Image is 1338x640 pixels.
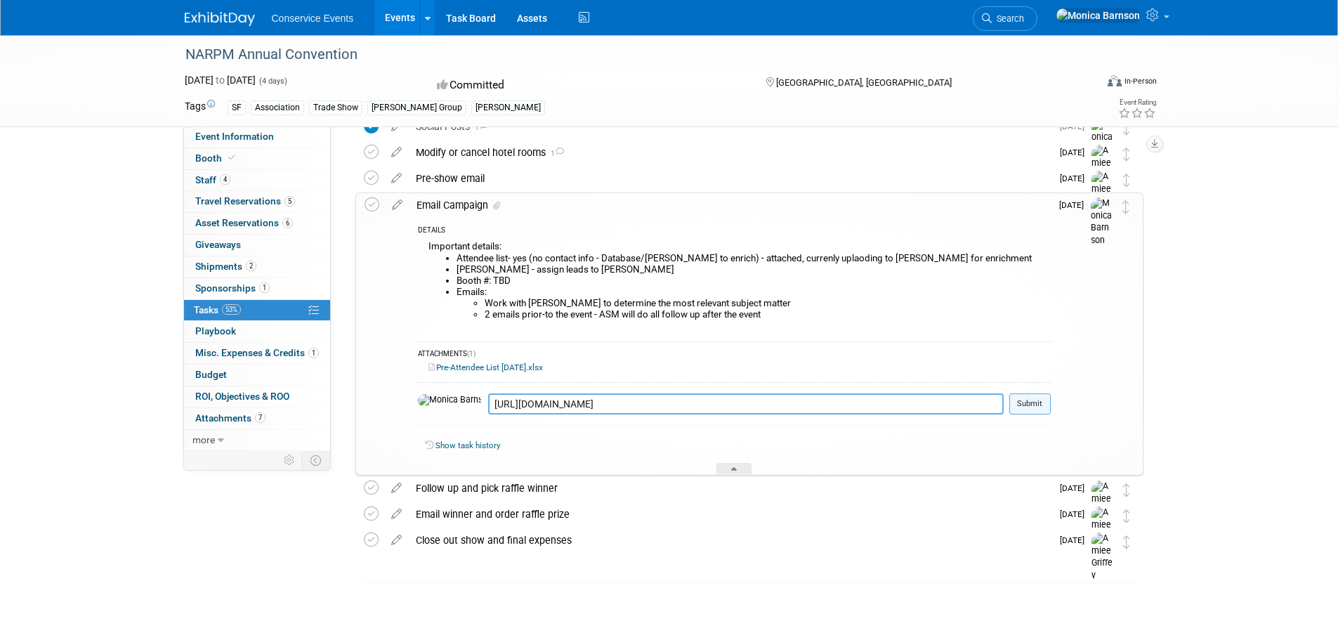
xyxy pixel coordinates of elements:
span: Search [992,13,1024,24]
div: [PERSON_NAME] [471,100,545,115]
span: 2 [246,261,256,271]
i: Move task [1122,200,1129,214]
span: Misc. Expenses & Credits [195,347,319,358]
span: 1 [308,348,319,358]
img: Amiee Griffey [1091,145,1113,195]
img: Format-Inperson.png [1108,75,1122,86]
i: Move task [1123,509,1130,523]
span: 5 [284,196,295,207]
div: Close out show and final expenses [409,528,1051,552]
div: Pre-show email [409,166,1051,190]
i: Move task [1123,483,1130,497]
span: (4 days) [258,77,287,86]
span: ROI, Objectives & ROO [195,391,289,402]
a: Attachments7 [184,408,330,429]
img: Monica Barnson [1091,197,1112,247]
a: Search [973,6,1037,31]
a: edit [384,146,409,159]
div: Email winner and order raffle prize [409,502,1051,526]
span: Playbook [195,325,236,337]
a: Sponsorships1 [184,278,330,299]
span: Sponsorships [195,282,270,294]
td: Tags [185,99,215,115]
a: Booth [184,148,330,169]
div: Event Rating [1118,99,1156,106]
img: ExhibitDay [185,12,255,26]
div: In-Person [1124,76,1157,86]
span: more [192,434,215,445]
li: [PERSON_NAME] - assign leads to [PERSON_NAME] [457,264,1051,275]
span: 1 [259,282,270,293]
span: 4 [220,174,230,185]
i: Move task [1123,122,1130,135]
img: Amiee Griffey [1091,171,1113,221]
span: Asset Reservations [195,217,293,228]
i: Booth reservation complete [228,154,235,162]
span: [DATE] [1060,148,1091,157]
span: [DATE] [1060,483,1091,493]
a: more [184,430,330,451]
div: Committed [433,73,743,98]
a: Pre-Attendee List [DATE].xlsx [428,363,543,372]
button: Submit [1009,393,1051,414]
span: [DATE] [DATE] [185,74,256,86]
span: [DATE] [1060,174,1091,183]
td: Toggle Event Tabs [301,451,330,469]
a: Travel Reservations5 [184,191,330,212]
li: Booth #: TBD [457,275,1051,287]
div: Email Campaign [409,193,1051,217]
div: DETAILS [418,226,1051,237]
span: (1) [467,350,475,358]
a: edit [384,534,409,547]
a: edit [384,172,409,185]
div: Important details: [418,237,1051,334]
div: NARPM Annual Convention [181,42,1075,67]
span: 1 [546,149,564,158]
img: Amiee Griffey [1091,507,1113,556]
span: [GEOGRAPHIC_DATA], [GEOGRAPHIC_DATA] [776,77,952,88]
a: Playbook [184,321,330,342]
img: Amiee Griffey [1091,481,1113,530]
li: Work with [PERSON_NAME] to determine the most relevant subject matter [485,298,1051,309]
span: Staff [195,174,230,185]
a: Misc. Expenses & Credits1 [184,343,330,364]
a: Show task history [435,440,500,450]
a: ROI, Objectives & ROO [184,386,330,407]
img: Monica Barnson [418,394,481,407]
li: Emails: [457,287,1051,320]
span: Event Information [195,131,274,142]
div: Event Format [1013,73,1157,94]
a: Budget [184,365,330,386]
span: Booth [195,152,238,164]
a: edit [385,199,409,211]
span: Travel Reservations [195,195,295,207]
a: edit [384,508,409,521]
td: Personalize Event Tab Strip [277,451,302,469]
i: Move task [1123,148,1130,161]
img: Monica Barnson [1056,8,1141,23]
div: Follow up and pick raffle winner [409,476,1051,500]
span: [DATE] [1060,535,1091,545]
span: to [214,74,227,86]
span: Conservice Events [272,13,354,24]
i: Move task [1123,174,1130,187]
span: 1 [470,123,488,132]
div: [PERSON_NAME] Group [367,100,466,115]
span: Giveaways [195,239,241,250]
div: SF [228,100,246,115]
div: ATTACHMENTS [418,349,1051,361]
img: Amiee Griffey [1091,533,1113,582]
a: Asset Reservations6 [184,213,330,234]
span: [DATE] [1060,509,1091,519]
span: 6 [282,218,293,228]
a: Shipments2 [184,256,330,277]
span: [DATE] [1059,200,1091,210]
a: Event Information [184,126,330,148]
div: Trade Show [309,100,362,115]
span: Tasks [194,304,241,315]
span: 7 [255,412,265,423]
span: Shipments [195,261,256,272]
div: Association [251,100,304,115]
span: Budget [195,369,227,380]
i: Move task [1123,535,1130,549]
